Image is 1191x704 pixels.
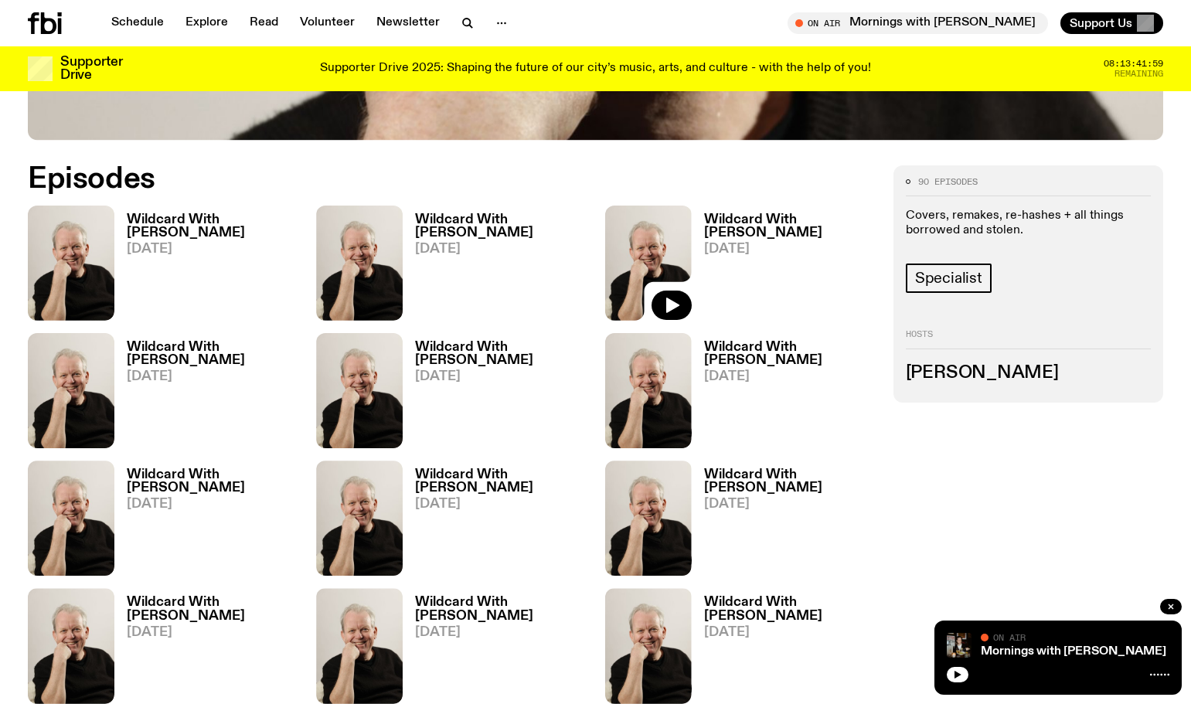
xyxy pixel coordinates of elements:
[403,596,586,703] a: Wildcard With [PERSON_NAME][DATE]
[176,12,237,34] a: Explore
[320,62,871,76] p: Supporter Drive 2025: Shaping the future of our city’s music, arts, and culture - with the help o...
[240,12,288,34] a: Read
[704,213,875,240] h3: Wildcard With [PERSON_NAME]
[127,243,298,256] span: [DATE]
[704,370,875,383] span: [DATE]
[415,341,586,367] h3: Wildcard With [PERSON_NAME]
[102,12,173,34] a: Schedule
[415,626,586,639] span: [DATE]
[906,365,1151,382] h3: [PERSON_NAME]
[291,12,364,34] a: Volunteer
[906,209,1151,238] p: Covers, remakes, re-hashes + all things borrowed and stolen.
[415,468,586,495] h3: Wildcard With [PERSON_NAME]
[605,206,692,321] img: Stuart is smiling charmingly, wearing a black t-shirt against a stark white background.
[906,330,1151,349] h2: Hosts
[127,498,298,511] span: [DATE]
[316,206,403,321] img: Stuart is smiling charmingly, wearing a black t-shirt against a stark white background.
[1070,16,1132,30] span: Support Us
[28,206,114,321] img: Stuart is smiling charmingly, wearing a black t-shirt against a stark white background.
[114,213,298,321] a: Wildcard With [PERSON_NAME][DATE]
[692,341,875,448] a: Wildcard With [PERSON_NAME][DATE]
[127,341,298,367] h3: Wildcard With [PERSON_NAME]
[918,178,978,186] span: 90 episodes
[28,165,778,193] h2: Episodes
[415,596,586,622] h3: Wildcard With [PERSON_NAME]
[704,468,875,495] h3: Wildcard With [PERSON_NAME]
[415,370,586,383] span: [DATE]
[692,468,875,576] a: Wildcard With [PERSON_NAME][DATE]
[947,633,972,658] img: Sam blankly stares at the camera, brightly lit by a camera flash wearing a hat collared shirt and...
[127,596,298,622] h3: Wildcard With [PERSON_NAME]
[605,333,692,448] img: Stuart is smiling charmingly, wearing a black t-shirt against a stark white background.
[1114,70,1163,78] span: Remaining
[704,341,875,367] h3: Wildcard With [PERSON_NAME]
[1060,12,1163,34] button: Support Us
[704,626,875,639] span: [DATE]
[906,264,992,293] a: Specialist
[28,461,114,576] img: Stuart is smiling charmingly, wearing a black t-shirt against a stark white background.
[127,213,298,240] h3: Wildcard With [PERSON_NAME]
[605,461,692,576] img: Stuart is smiling charmingly, wearing a black t-shirt against a stark white background.
[692,596,875,703] a: Wildcard With [PERSON_NAME][DATE]
[316,588,403,703] img: Stuart is smiling charmingly, wearing a black t-shirt against a stark white background.
[415,243,586,256] span: [DATE]
[692,213,875,321] a: Wildcard With [PERSON_NAME][DATE]
[704,498,875,511] span: [DATE]
[704,243,875,256] span: [DATE]
[28,333,114,448] img: Stuart is smiling charmingly, wearing a black t-shirt against a stark white background.
[403,468,586,576] a: Wildcard With [PERSON_NAME][DATE]
[127,626,298,639] span: [DATE]
[605,588,692,703] img: Stuart is smiling charmingly, wearing a black t-shirt against a stark white background.
[915,270,982,287] span: Specialist
[1104,60,1163,68] span: 08:13:41:59
[316,333,403,448] img: Stuart is smiling charmingly, wearing a black t-shirt against a stark white background.
[316,461,403,576] img: Stuart is smiling charmingly, wearing a black t-shirt against a stark white background.
[704,596,875,622] h3: Wildcard With [PERSON_NAME]
[993,632,1026,642] span: On Air
[114,468,298,576] a: Wildcard With [PERSON_NAME][DATE]
[60,56,122,82] h3: Supporter Drive
[127,370,298,383] span: [DATE]
[788,12,1048,34] button: On AirMornings with [PERSON_NAME]
[114,596,298,703] a: Wildcard With [PERSON_NAME][DATE]
[367,12,449,34] a: Newsletter
[415,498,586,511] span: [DATE]
[127,468,298,495] h3: Wildcard With [PERSON_NAME]
[114,341,298,448] a: Wildcard With [PERSON_NAME][DATE]
[403,213,586,321] a: Wildcard With [PERSON_NAME][DATE]
[415,213,586,240] h3: Wildcard With [PERSON_NAME]
[403,341,586,448] a: Wildcard With [PERSON_NAME][DATE]
[28,588,114,703] img: Stuart is smiling charmingly, wearing a black t-shirt against a stark white background.
[981,645,1166,658] a: Mornings with [PERSON_NAME]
